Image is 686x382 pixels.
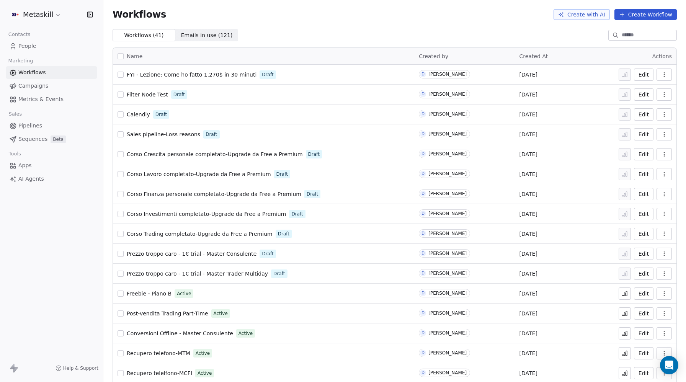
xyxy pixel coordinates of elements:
div: Open Intercom Messenger [660,356,678,374]
div: D [421,350,425,356]
span: Corso Crescita personale completato-Upgrade da Free a Premium [127,151,303,157]
span: Draft [291,211,303,217]
a: Corso Crescita personale completato-Upgrade da Free a Premium [127,150,303,158]
button: Edit [634,248,653,260]
span: People [18,42,36,50]
span: Created At [519,53,548,59]
span: [DATE] [519,250,537,258]
span: Active [238,330,253,337]
span: Active [198,370,212,377]
div: D [421,270,425,276]
a: Conversioni Offline - Master Consulente [127,330,233,337]
span: Metaskill [23,10,53,20]
span: Active [177,290,191,297]
div: [PERSON_NAME] [428,330,467,336]
button: Metaskill [9,8,63,21]
div: D [421,211,425,217]
div: D [421,171,425,177]
a: Edit [634,287,653,300]
span: Draft [307,191,318,198]
a: Workflows [6,66,97,79]
span: Active [214,310,228,317]
span: Draft [262,250,273,257]
span: Sales pipeline-Loss reasons [127,131,200,137]
a: Pipelines [6,119,97,132]
span: Corso Lavoro completato-Upgrade da Free a Premium [127,171,271,177]
span: Prezzo troppo caro - 1€ trial - Master Trader Multiday [127,271,268,277]
a: Corso Finanza personale completato-Upgrade da Free a Premium [127,190,301,198]
a: Edit [634,88,653,101]
span: FYI - Lezione: Come ho fatto 1.270$ in 30 minuti [127,72,256,78]
span: [DATE] [519,369,537,377]
span: [DATE] [519,230,537,238]
div: [PERSON_NAME] [428,171,467,176]
a: People [6,40,97,52]
span: Corso Finanza personale completato-Upgrade da Free a Premium [127,191,301,197]
button: Edit [634,327,653,340]
a: Corso Investimenti completato-Upgrade da Free a Premium [127,210,286,218]
span: Recupero telelfono-MCFI [127,370,192,376]
span: Emails in use ( 121 ) [181,31,233,39]
a: Edit [634,307,653,320]
div: [PERSON_NAME] [428,291,467,296]
button: Edit [634,168,653,180]
div: D [421,230,425,237]
a: Corso Lavoro completato-Upgrade da Free a Premium [127,170,271,178]
span: Conversioni Offline - Master Consulente [127,330,233,336]
span: Corso Trading completato-Upgrade da Free a Premium [127,231,273,237]
a: Edit [634,69,653,81]
span: Actions [652,53,672,59]
span: Active [196,350,210,357]
a: Metrics & Events [6,93,97,106]
a: SequencesBeta [6,133,97,145]
a: Recupero telefono-MTM [127,349,190,357]
button: Edit [634,208,653,220]
span: [DATE] [519,170,537,178]
a: Recupero telelfono-MCFI [127,369,192,377]
a: Edit [634,228,653,240]
a: Prezzo troppo caro - 1€ trial - Master Trader Multiday [127,270,268,278]
span: Metrics & Events [18,95,64,103]
div: D [421,71,425,77]
button: Edit [634,128,653,140]
span: Draft [276,171,288,178]
a: Sales pipeline-Loss reasons [127,131,200,138]
button: Edit [634,148,653,160]
a: FYI - Lezione: Come ho fatto 1.270$ in 30 minuti [127,71,256,78]
span: [DATE] [519,111,537,118]
span: Workflows [18,69,46,77]
span: Name [127,52,142,60]
span: Recupero telefono-MTM [127,350,190,356]
div: [PERSON_NAME] [428,131,467,137]
span: Draft [278,230,289,237]
span: [DATE] [519,210,537,218]
a: AI Agents [6,173,97,185]
span: Draft [206,131,217,138]
a: Help & Support [56,365,98,371]
span: [DATE] [519,131,537,138]
div: [PERSON_NAME] [428,350,467,356]
a: Edit [634,347,653,359]
a: Edit [634,188,653,200]
div: [PERSON_NAME] [428,91,467,97]
span: [DATE] [519,310,537,317]
a: Freebie - Piano B [127,290,171,297]
div: D [421,250,425,256]
button: Edit [634,108,653,121]
a: Apps [6,159,97,172]
a: Edit [634,268,653,280]
div: [PERSON_NAME] [428,111,467,117]
span: Draft [273,270,285,277]
span: Help & Support [63,365,98,371]
span: Sales [5,108,25,120]
span: [DATE] [519,349,537,357]
div: [PERSON_NAME] [428,231,467,236]
a: Campaigns [6,80,97,92]
span: Contacts [5,29,34,40]
span: Beta [51,135,66,143]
